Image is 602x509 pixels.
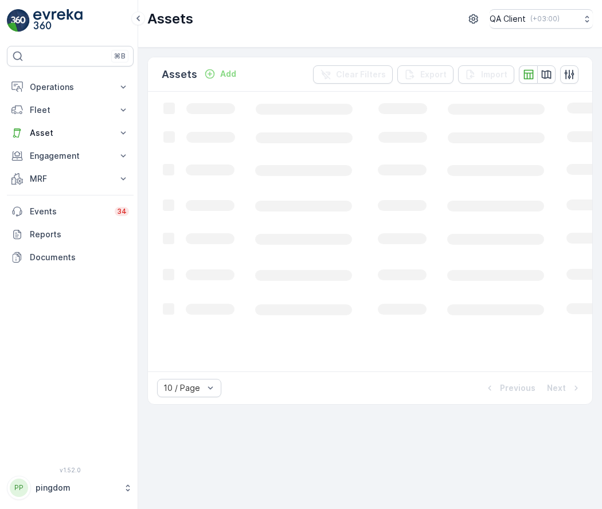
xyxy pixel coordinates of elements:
[7,76,134,99] button: Operations
[10,479,28,497] div: PP
[30,150,111,162] p: Engagement
[313,65,393,84] button: Clear Filters
[220,68,236,80] p: Add
[30,173,111,185] p: MRF
[397,65,454,84] button: Export
[530,14,560,24] p: ( +03:00 )
[33,9,83,32] img: logo_light-DOdMpM7g.png
[481,69,507,80] p: Import
[483,381,537,395] button: Previous
[7,476,134,500] button: PPpingdom
[7,200,134,223] a: Events34
[117,207,127,216] p: 34
[490,9,593,29] button: QA Client(+03:00)
[36,482,118,494] p: pingdom
[30,81,111,93] p: Operations
[7,467,134,473] span: v 1.52.0
[7,167,134,190] button: MRF
[547,382,566,394] p: Next
[7,144,134,167] button: Engagement
[200,67,241,81] button: Add
[500,382,535,394] p: Previous
[114,52,126,61] p: ⌘B
[162,66,197,83] p: Assets
[7,99,134,122] button: Fleet
[458,65,514,84] button: Import
[490,13,526,25] p: QA Client
[7,246,134,269] a: Documents
[147,10,193,28] p: Assets
[420,69,447,80] p: Export
[7,122,134,144] button: Asset
[30,229,129,240] p: Reports
[7,9,30,32] img: logo
[546,381,583,395] button: Next
[7,223,134,246] a: Reports
[336,69,386,80] p: Clear Filters
[30,252,129,263] p: Documents
[30,206,108,217] p: Events
[30,127,111,139] p: Asset
[30,104,111,116] p: Fleet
